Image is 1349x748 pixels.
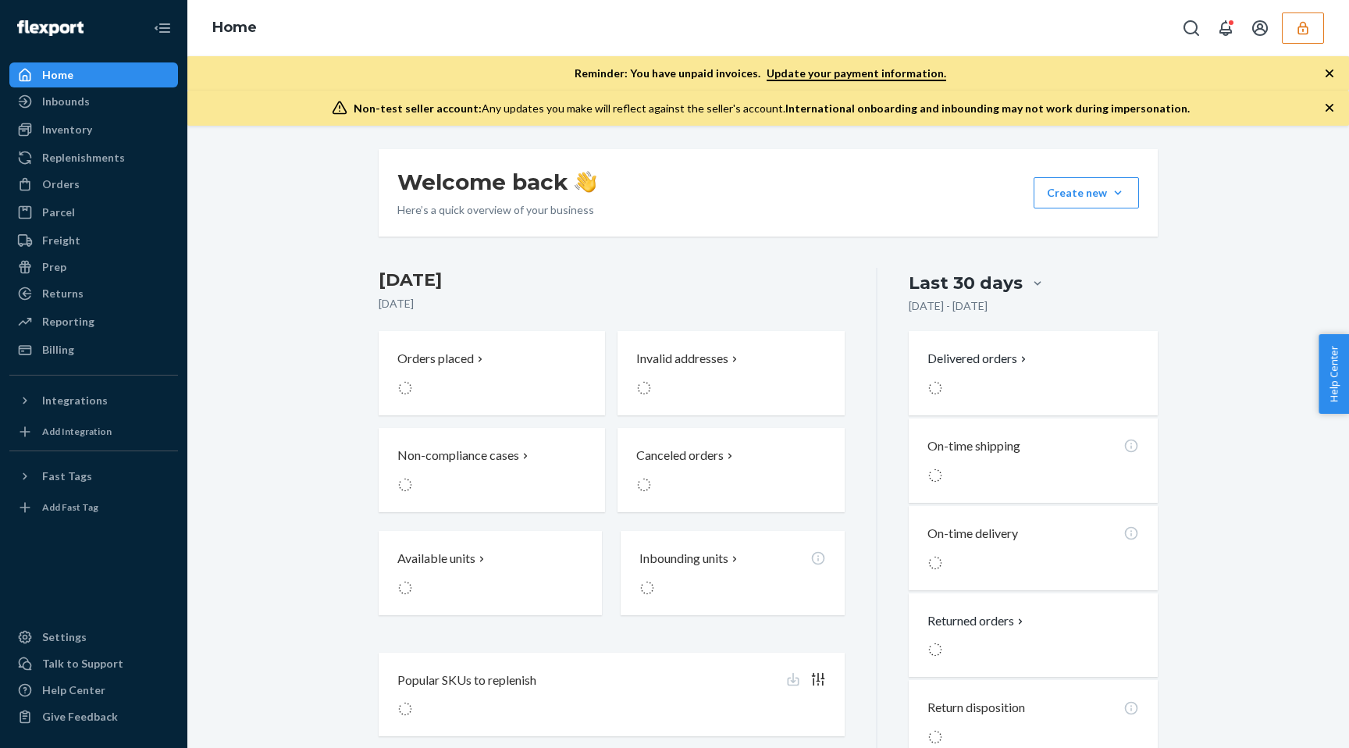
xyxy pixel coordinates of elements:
div: Prep [42,259,66,275]
a: Inventory [9,117,178,142]
div: Inventory [42,122,92,137]
p: Non-compliance cases [397,447,519,465]
button: Open Search Box [1176,12,1207,44]
a: Home [9,62,178,87]
div: Returns [42,286,84,301]
div: Freight [42,233,80,248]
p: Popular SKUs to replenish [397,671,536,689]
div: Parcel [42,205,75,220]
div: Home [42,67,73,83]
p: Reminder: You have unpaid invoices. [575,66,946,81]
span: Non-test seller account: [354,102,482,115]
button: Open notifications [1210,12,1241,44]
h3: [DATE] [379,268,845,293]
img: Flexport logo [17,20,84,36]
button: Fast Tags [9,464,178,489]
div: Help Center [42,682,105,698]
a: Add Fast Tag [9,495,178,520]
h1: Welcome back [397,168,596,196]
button: Help Center [1319,334,1349,414]
a: Help Center [9,678,178,703]
a: Add Integration [9,419,178,444]
button: Open account menu [1244,12,1276,44]
div: Settings [42,629,87,645]
a: Home [212,19,257,36]
div: Inbounds [42,94,90,109]
div: Orders [42,176,80,192]
button: Create new [1034,177,1139,208]
a: Orders [9,172,178,197]
p: Available units [397,550,475,568]
div: Replenishments [42,150,125,166]
p: Orders placed [397,350,474,368]
div: Give Feedback [42,709,118,725]
button: Integrations [9,388,178,413]
div: Integrations [42,393,108,408]
div: Any updates you make will reflect against the seller's account. [354,101,1190,116]
p: On-time delivery [927,525,1018,543]
a: Freight [9,228,178,253]
ol: breadcrumbs [200,5,269,51]
a: Reporting [9,309,178,334]
a: Inbounds [9,89,178,114]
p: Inbounding units [639,550,728,568]
a: Settings [9,625,178,650]
a: Billing [9,337,178,362]
p: Return disposition [927,699,1025,717]
a: Replenishments [9,145,178,170]
button: Delivered orders [927,350,1030,368]
button: Available units [379,531,602,615]
div: Reporting [42,314,94,329]
button: Non-compliance cases [379,428,605,512]
button: Invalid addresses [618,331,844,415]
span: International onboarding and inbounding may not work during impersonation. [785,102,1190,115]
button: Returned orders [927,612,1027,630]
p: [DATE] [379,296,845,312]
a: Returns [9,281,178,306]
button: Canceled orders [618,428,844,512]
button: Give Feedback [9,704,178,729]
div: Fast Tags [42,468,92,484]
a: Prep [9,255,178,280]
div: Billing [42,342,74,358]
p: [DATE] - [DATE] [909,298,988,314]
img: hand-wave emoji [575,171,596,193]
a: Parcel [9,200,178,225]
div: Talk to Support [42,656,123,671]
div: Add Fast Tag [42,500,98,514]
p: Canceled orders [636,447,724,465]
div: Add Integration [42,425,112,438]
p: On-time shipping [927,437,1020,455]
a: Update your payment information. [767,66,946,81]
button: Close Navigation [147,12,178,44]
p: Here’s a quick overview of your business [397,202,596,218]
p: Invalid addresses [636,350,728,368]
button: Inbounding units [621,531,844,615]
a: Talk to Support [9,651,178,676]
button: Orders placed [379,331,605,415]
div: Last 30 days [909,271,1023,295]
